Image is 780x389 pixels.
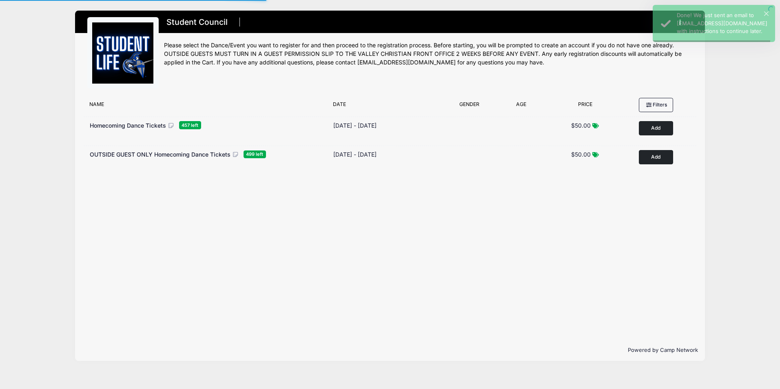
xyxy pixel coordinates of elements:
[90,151,230,158] span: OUTSIDE GUEST ONLY Homecoming Dance Tickets
[764,11,769,16] button: ×
[244,150,266,158] span: 499 left
[90,122,166,129] span: Homecoming Dance Tickets
[548,101,621,112] div: Price
[164,15,230,29] h1: Student Council
[329,101,445,112] div: Date
[85,101,329,112] div: Name
[164,41,693,67] div: Please select the Dance/Event you want to register for and then proceed to the registration proce...
[445,101,494,112] div: Gender
[333,150,377,159] div: [DATE] - [DATE]
[82,346,698,354] p: Powered by Camp Network
[677,11,769,35] div: Done! We just sent an email to [EMAIL_ADDRESS][DOMAIN_NAME] with instructions to continue later.
[571,122,591,129] span: $50.00
[92,22,153,84] img: logo
[179,121,201,129] span: 457 left
[571,151,591,158] span: $50.00
[639,150,673,164] button: Add
[639,98,673,112] button: Filters
[639,121,673,135] button: Add
[494,101,548,112] div: Age
[333,121,377,130] div: [DATE] - [DATE]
